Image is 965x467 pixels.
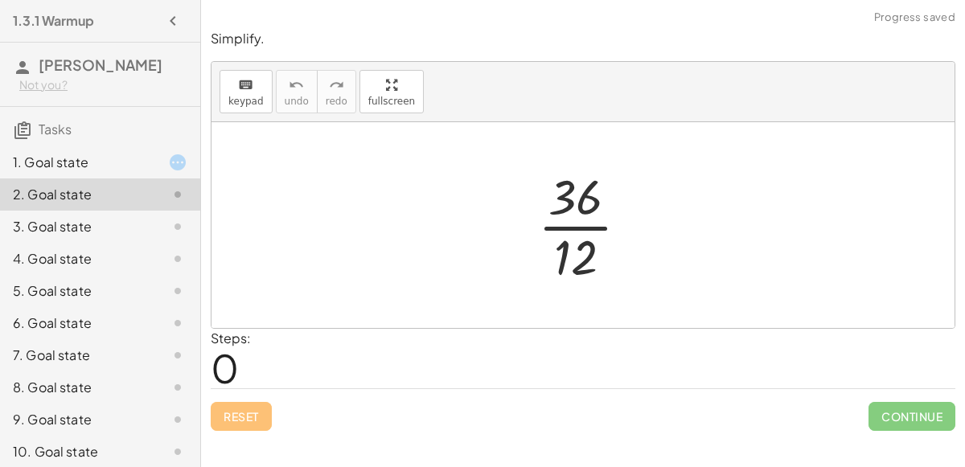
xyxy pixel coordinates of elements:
i: redo [329,76,344,95]
button: redoredo [317,70,356,113]
div: 4. Goal state [13,249,142,268]
div: 2. Goal state [13,185,142,204]
label: Steps: [211,330,251,346]
div: 7. Goal state [13,346,142,365]
i: undo [289,76,304,95]
span: Progress saved [874,10,955,26]
span: redo [326,96,347,107]
i: Task not started. [168,281,187,301]
i: Task not started. [168,410,187,429]
button: undoundo [276,70,318,113]
span: 0 [211,343,239,392]
div: 9. Goal state [13,410,142,429]
div: 5. Goal state [13,281,142,301]
span: [PERSON_NAME] [39,55,162,74]
span: fullscreen [368,96,415,107]
span: keypad [228,96,264,107]
div: 1. Goal state [13,153,142,172]
i: Task not started. [168,185,187,204]
i: keyboard [238,76,253,95]
i: Task started. [168,153,187,172]
h4: 1.3.1 Warmup [13,11,94,31]
i: Task not started. [168,442,187,461]
i: Task not started. [168,378,187,397]
button: fullscreen [359,70,424,113]
div: Not you? [19,77,187,93]
div: 3. Goal state [13,217,142,236]
p: Simplify. [211,30,955,48]
i: Task not started. [168,346,187,365]
span: Tasks [39,121,72,137]
span: undo [285,96,309,107]
div: 10. Goal state [13,442,142,461]
button: keyboardkeypad [220,70,273,113]
div: 6. Goal state [13,313,142,333]
i: Task not started. [168,313,187,333]
i: Task not started. [168,249,187,268]
i: Task not started. [168,217,187,236]
div: 8. Goal state [13,378,142,397]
